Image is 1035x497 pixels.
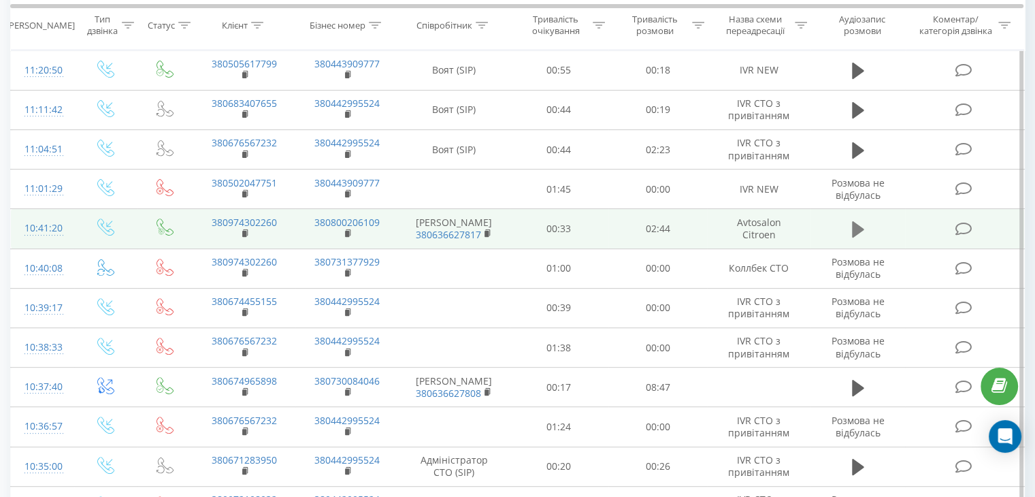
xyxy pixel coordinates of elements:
[310,20,365,31] div: Бізнес номер
[212,334,277,347] a: 380676567232
[510,447,608,486] td: 00:20
[608,90,707,129] td: 00:19
[86,14,118,37] div: Тип дзвінка
[24,136,61,163] div: 11:04:51
[24,215,61,242] div: 10:41:20
[314,295,380,308] a: 380442995524
[416,228,481,241] a: 380636627817
[510,50,608,90] td: 00:55
[621,14,689,37] div: Тривалість розмови
[510,209,608,248] td: 00:33
[24,295,61,321] div: 10:39:17
[212,97,277,110] a: 380683407655
[222,20,248,31] div: Клієнт
[212,216,277,229] a: 380974302260
[212,255,277,268] a: 380974302260
[24,57,61,84] div: 11:20:50
[6,20,75,31] div: [PERSON_NAME]
[399,130,510,170] td: Воят (SIP)
[314,414,380,427] a: 380442995524
[608,288,707,327] td: 00:00
[24,255,61,282] div: 10:40:08
[707,130,810,170] td: IVR СТО з привітанням
[416,20,472,31] div: Співробітник
[24,97,61,123] div: 11:11:42
[24,413,61,440] div: 10:36:57
[212,176,277,189] a: 380502047751
[989,420,1021,453] div: Open Intercom Messenger
[24,453,61,480] div: 10:35:00
[212,57,277,70] a: 380505617799
[314,216,380,229] a: 380800206109
[707,90,810,129] td: IVR СТО з привітанням
[399,447,510,486] td: Адміністратор СТО (SIP)
[608,368,707,407] td: 08:47
[399,90,510,129] td: Воят (SIP)
[314,374,380,387] a: 380730084046
[608,248,707,288] td: 00:00
[314,334,380,347] a: 380442995524
[212,374,277,387] a: 380674965898
[399,50,510,90] td: Воят (SIP)
[24,334,61,361] div: 10:38:33
[399,368,510,407] td: [PERSON_NAME]
[707,209,810,248] td: Avtosalon Citroen
[823,14,902,37] div: Аудіозапис розмови
[832,176,885,202] span: Розмова не відбулась
[608,407,707,447] td: 00:00
[510,248,608,288] td: 01:00
[832,414,885,439] span: Розмова не відбулась
[24,176,61,202] div: 11:01:29
[832,334,885,359] span: Розмова не відбулась
[832,295,885,320] span: Розмова не відбулась
[707,407,810,447] td: IVR СТО з привітанням
[314,97,380,110] a: 380442995524
[608,50,707,90] td: 00:18
[707,288,810,327] td: IVR СТО з привітанням
[314,176,380,189] a: 380443909777
[510,90,608,129] td: 00:44
[212,414,277,427] a: 380676567232
[510,130,608,170] td: 00:44
[510,407,608,447] td: 01:24
[510,170,608,209] td: 01:45
[707,50,810,90] td: IVR NEW
[707,328,810,368] td: IVR СТО з привітанням
[212,136,277,149] a: 380676567232
[720,14,791,37] div: Назва схеми переадресації
[24,374,61,400] div: 10:37:40
[399,209,510,248] td: [PERSON_NAME]
[148,20,175,31] div: Статус
[608,209,707,248] td: 02:44
[314,453,380,466] a: 380442995524
[707,447,810,486] td: IVR СТО з привітанням
[608,130,707,170] td: 02:23
[314,57,380,70] a: 380443909777
[522,14,590,37] div: Тривалість очікування
[510,368,608,407] td: 00:17
[416,387,481,400] a: 380636627808
[510,328,608,368] td: 01:38
[608,170,707,209] td: 00:00
[707,170,810,209] td: IVR NEW
[707,248,810,288] td: Коллбек СТО
[212,295,277,308] a: 380674455155
[314,255,380,268] a: 380731377929
[212,453,277,466] a: 380671283950
[608,447,707,486] td: 00:26
[915,14,995,37] div: Коментар/категорія дзвінка
[510,288,608,327] td: 00:39
[832,255,885,280] span: Розмова не відбулась
[314,136,380,149] a: 380442995524
[608,328,707,368] td: 00:00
